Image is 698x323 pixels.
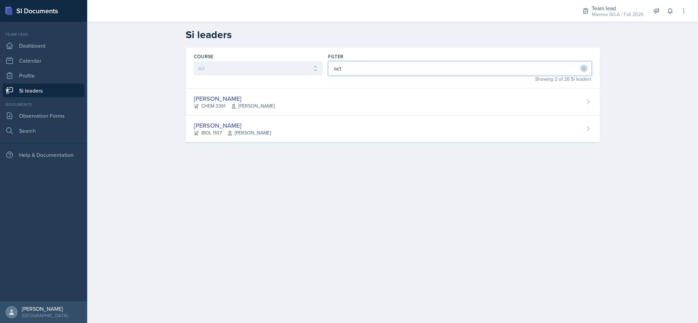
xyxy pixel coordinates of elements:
[328,53,343,60] label: Filter
[3,124,84,138] a: Search
[3,39,84,52] a: Dashboard
[194,94,275,103] div: [PERSON_NAME]
[186,88,600,115] a: [PERSON_NAME] CHEM 3361[PERSON_NAME]
[22,312,68,319] div: [GEOGRAPHIC_DATA]
[227,129,271,136] span: [PERSON_NAME]
[328,76,591,83] div: Showing 2 of 26 Si leaders
[3,69,84,82] a: Profile
[3,148,84,162] div: Help & Documentation
[194,121,271,130] div: [PERSON_NAME]
[592,4,643,12] div: Team lead
[3,31,84,37] div: Team lead
[3,54,84,67] a: Calendar
[231,102,275,110] span: [PERSON_NAME]
[3,101,84,108] div: Documents
[22,305,68,312] div: [PERSON_NAME]
[3,84,84,97] a: Si leaders
[592,11,643,18] div: Mamma SI/LA / Fall 2025
[194,102,275,110] div: CHEM 3361
[186,29,600,41] h2: Si leaders
[3,109,84,123] a: Observation Forms
[186,115,600,142] a: [PERSON_NAME] BIOL 1107[PERSON_NAME]
[328,61,591,76] input: Filter
[194,53,214,60] label: Course
[194,129,271,136] div: BIOL 1107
